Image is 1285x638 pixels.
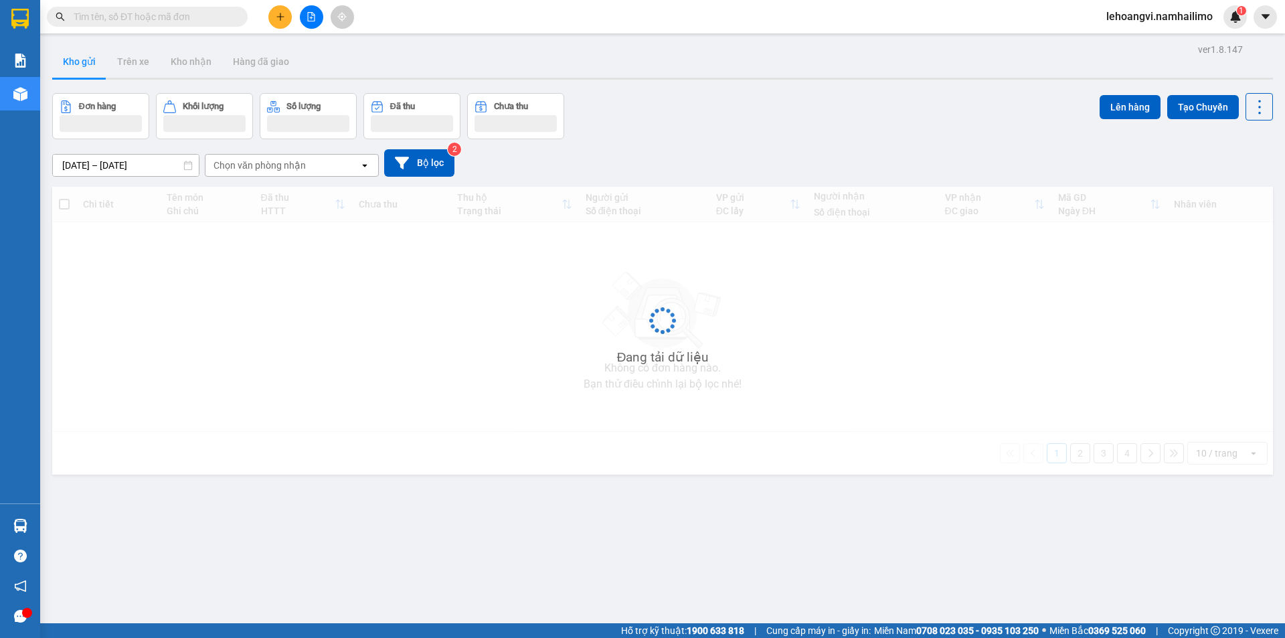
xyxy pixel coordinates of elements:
button: Bộ lọc [384,149,454,177]
img: warehouse-icon [13,519,27,533]
span: Cung cấp máy in - giấy in: [766,623,871,638]
div: Đã thu [390,102,415,111]
button: Kho nhận [160,46,222,78]
button: file-add [300,5,323,29]
span: lehoangvi.namhailimo [1096,8,1223,25]
button: plus [268,5,292,29]
img: icon-new-feature [1229,11,1241,23]
strong: 0369 525 060 [1088,625,1146,636]
img: solution-icon [13,54,27,68]
span: message [14,610,27,623]
img: warehouse-icon [13,87,27,101]
span: file-add [307,12,316,21]
sup: 2 [448,143,461,156]
span: copyright [1211,626,1220,635]
button: aim [331,5,354,29]
span: Miền Nam [874,623,1039,638]
div: Chưa thu [494,102,528,111]
button: Kho gửi [52,46,106,78]
div: Đang tải dữ liệu [617,347,709,368]
svg: open [359,160,370,171]
span: | [1156,623,1158,638]
button: Lên hàng [1100,95,1161,119]
div: ver 1.8.147 [1198,42,1243,57]
button: Khối lượng [156,93,253,139]
sup: 1 [1237,6,1246,15]
button: caret-down [1254,5,1277,29]
button: Số lượng [260,93,357,139]
div: Đơn hàng [79,102,116,111]
span: question-circle [14,550,27,562]
span: caret-down [1260,11,1272,23]
button: Chưa thu [467,93,564,139]
div: Số lượng [286,102,321,111]
span: search [56,12,65,21]
input: Select a date range. [53,155,199,176]
input: Tìm tên, số ĐT hoặc mã đơn [74,9,232,24]
span: notification [14,580,27,592]
strong: 0708 023 035 - 0935 103 250 [916,625,1039,636]
span: plus [276,12,285,21]
span: aim [337,12,347,21]
div: Chọn văn phòng nhận [213,159,306,172]
div: Khối lượng [183,102,224,111]
span: 1 [1239,6,1244,15]
button: Đơn hàng [52,93,149,139]
button: Trên xe [106,46,160,78]
span: ⚪️ [1042,628,1046,633]
span: Hỗ trợ kỹ thuật: [621,623,744,638]
span: | [754,623,756,638]
button: Hàng đã giao [222,46,300,78]
strong: 1900 633 818 [687,625,744,636]
span: Miền Bắc [1049,623,1146,638]
img: logo-vxr [11,9,29,29]
button: Tạo Chuyến [1167,95,1239,119]
button: Đã thu [363,93,460,139]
